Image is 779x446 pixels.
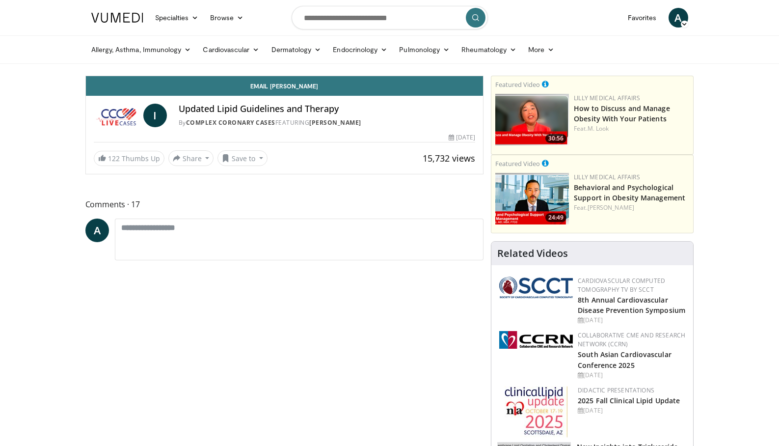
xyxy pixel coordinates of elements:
span: 15,732 views [423,152,475,164]
a: 122 Thumbs Up [94,151,164,166]
a: Behavioral and Psychological Support in Obesity Management [574,183,685,202]
a: 2025 Fall Clinical Lipid Update [578,396,680,405]
a: Lilly Medical Affairs [574,94,640,102]
a: Complex Coronary Cases [186,118,275,127]
small: Featured Video [495,80,540,89]
span: 30:56 [545,134,566,143]
img: ba3304f6-7838-4e41-9c0f-2e31ebde6754.png.150x105_q85_crop-smart_upscale.png [495,173,569,224]
a: Allergy, Asthma, Immunology [85,40,197,59]
div: Feat. [574,124,689,133]
a: M. Look [588,124,609,133]
a: I [143,104,167,127]
a: [PERSON_NAME] [588,203,634,212]
a: Collaborative CME and Research Network (CCRN) [578,331,685,348]
button: Save to [217,150,268,166]
img: Complex Coronary Cases [94,104,139,127]
small: Featured Video [495,159,540,168]
div: [DATE] [578,316,685,325]
img: a04ee3ba-8487-4636-b0fb-5e8d268f3737.png.150x105_q85_autocrop_double_scale_upscale_version-0.2.png [499,331,573,349]
button: Share [168,150,214,166]
a: A [669,8,688,28]
a: Rheumatology [456,40,522,59]
div: Didactic Presentations [578,386,685,395]
img: VuMedi Logo [91,13,143,23]
a: Favorites [622,8,663,28]
a: Browse [204,8,249,28]
div: [DATE] [449,133,475,142]
div: By FEATURING [179,118,475,127]
span: Comments 17 [85,198,484,211]
a: 24:49 [495,173,569,224]
a: Cardiovascular [197,40,265,59]
div: [DATE] [578,371,685,380]
a: Lilly Medical Affairs [574,173,640,181]
a: More [522,40,560,59]
span: 122 [108,154,120,163]
a: 8th Annual Cardiovascular Disease Prevention Symposium [578,295,685,315]
a: Cardiovascular Computed Tomography TV by SCCT [578,277,665,294]
input: Search topics, interventions [292,6,488,29]
img: c98a6a29-1ea0-4bd5-8cf5-4d1e188984a7.png.150x105_q85_crop-smart_upscale.png [495,94,569,145]
span: 24:49 [545,213,566,222]
div: [DATE] [578,406,685,415]
div: Feat. [574,203,689,212]
h4: Updated Lipid Guidelines and Therapy [179,104,475,114]
a: How to Discuss and Manage Obesity With Your Patients [574,104,670,123]
a: [PERSON_NAME] [309,118,361,127]
a: Pulmonology [393,40,456,59]
a: Email [PERSON_NAME] [86,76,484,96]
h4: Related Videos [497,248,568,259]
a: Specialties [149,8,205,28]
img: 51a70120-4f25-49cc-93a4-67582377e75f.png.150x105_q85_autocrop_double_scale_upscale_version-0.2.png [499,277,573,298]
a: 30:56 [495,94,569,145]
img: d65bce67-f81a-47c5-b47d-7b8806b59ca8.jpg.150x105_q85_autocrop_double_scale_upscale_version-0.2.jpg [505,386,568,438]
a: Endocrinology [327,40,393,59]
a: A [85,219,109,242]
a: Dermatology [266,40,327,59]
a: South Asian Cardiovascular Conference 2025 [578,350,672,369]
